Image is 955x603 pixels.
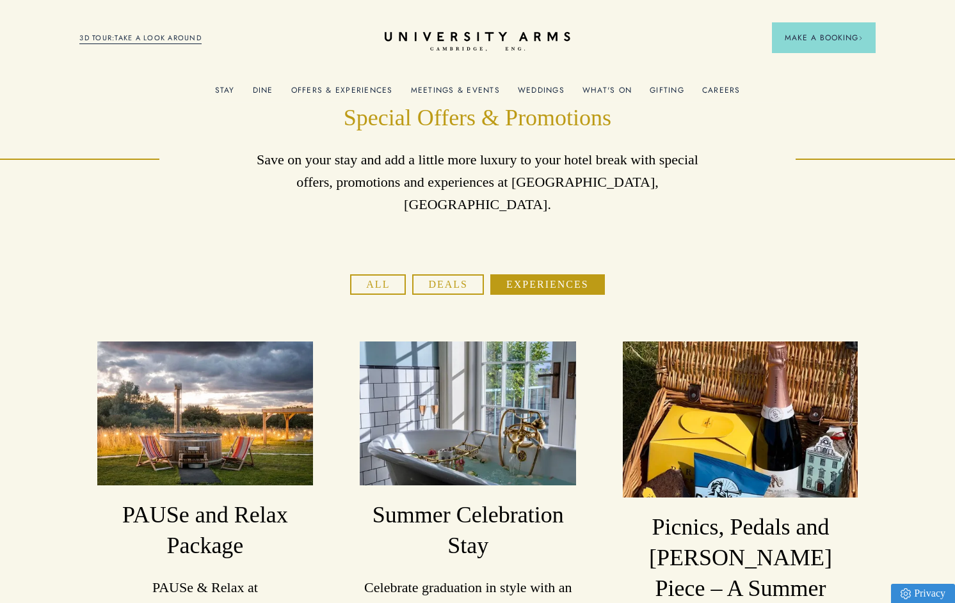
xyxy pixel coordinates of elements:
button: All [350,274,406,295]
button: Deals [412,274,484,295]
img: image-614f3d55347316074ae60924005ef766b62d63e1-3024x4032-jpg [623,341,858,498]
a: Home [385,32,570,52]
img: Arrow icon [858,36,863,40]
h1: Special Offers & Promotions [239,103,716,134]
button: Experiences [490,274,605,295]
a: Offers & Experiences [291,86,393,102]
img: image-a678a3d208f2065fc5890bd5da5830c7877c1e53-3983x2660-jpg [360,341,576,485]
a: Meetings & Events [411,86,500,102]
a: Stay [215,86,235,102]
p: Save on your stay and add a little more luxury to your hotel break with special offers, promotion... [239,148,716,216]
a: Privacy [891,584,955,603]
a: What's On [582,86,632,102]
a: Dine [253,86,273,102]
a: Gifting [650,86,684,102]
button: Make a BookingArrow icon [772,22,876,53]
a: Weddings [518,86,565,102]
img: image-1171400894a375d9a931a68ffa7fe4bcc321ad3f-2200x1300-jpg [97,341,314,485]
img: Privacy [901,588,911,599]
a: Careers [702,86,741,102]
h3: PAUSe and Relax Package [97,500,314,561]
a: 3D TOUR:TAKE A LOOK AROUND [79,33,202,44]
span: Make a Booking [785,32,863,43]
h3: Summer Celebration Stay [360,500,576,561]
